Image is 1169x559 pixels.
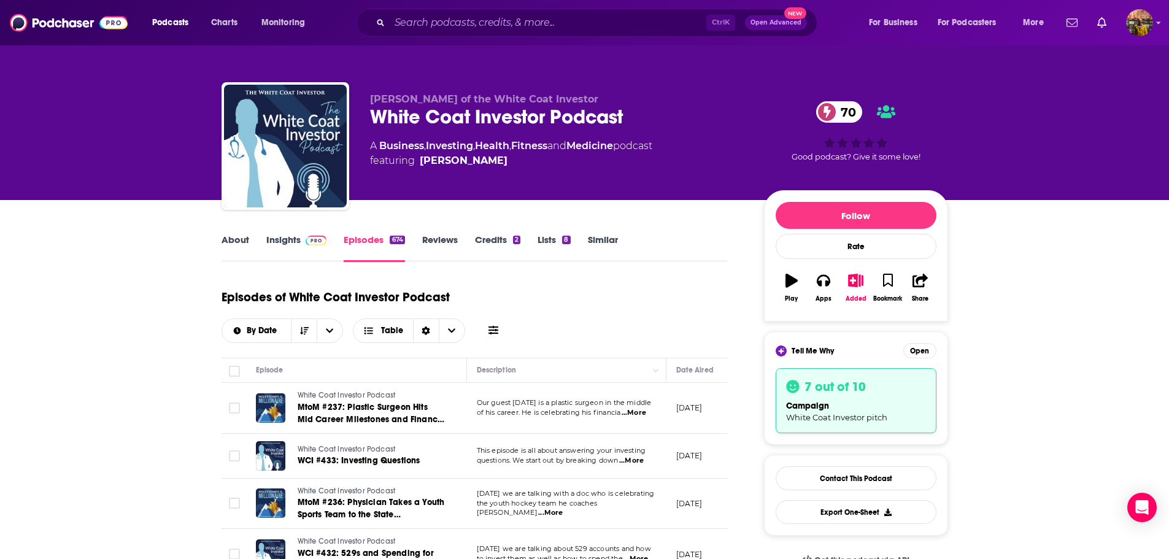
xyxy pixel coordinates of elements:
[413,319,439,342] div: Sort Direction
[562,236,570,244] div: 8
[786,412,887,422] span: White Coat Investor pitch
[588,234,618,262] a: Similar
[676,450,703,461] p: [DATE]
[224,85,347,207] img: White Coat Investor Podcast
[298,496,445,521] a: MtoM #236: Physician Takes a Youth Sports Team to the State Championship and Finance 101: Sequenc...
[477,398,652,407] span: Our guest [DATE] is a plastic surgeon in the middle
[298,537,396,546] span: White Coat Investor Podcast
[1092,12,1111,33] a: Show notifications dropdown
[1014,13,1059,33] button: open menu
[353,318,465,343] h2: Choose View
[298,390,445,401] a: White Coat Investor Podcast
[381,326,403,335] span: Table
[566,140,613,152] a: Medicine
[298,536,445,547] a: White Coat Investor Podcast
[266,234,327,262] a: InsightsPodchaser Pro
[298,486,445,497] a: White Coat Investor Podcast
[676,498,703,509] p: [DATE]
[839,266,871,310] button: Added
[1023,14,1044,31] span: More
[872,266,904,310] button: Bookmark
[298,401,445,426] a: MtoM #237: Plastic Surgeon Hits Mid Career Milestones and Finance 101: The Debt Dilemma for Dentists
[816,101,862,123] a: 70
[619,456,644,466] span: ...More
[676,403,703,413] p: [DATE]
[547,140,566,152] span: and
[422,234,458,262] a: Reviews
[379,140,424,152] a: Business
[370,153,652,168] span: featuring
[477,544,651,553] span: [DATE] we are talking about 529 accounts and how
[370,93,598,105] span: [PERSON_NAME] of the White Coat Investor
[745,15,807,30] button: Open AdvancedNew
[291,319,317,342] button: Sort Direction
[869,14,917,31] span: For Business
[390,13,706,33] input: Search podcasts, credits, & more...
[804,379,866,395] h3: 7 out of 10
[229,450,240,461] span: Toggle select row
[828,101,862,123] span: 70
[261,14,305,31] span: Monitoring
[211,14,237,31] span: Charts
[229,403,240,414] span: Toggle select row
[222,326,291,335] button: open menu
[298,455,420,466] span: WCI #433: Investing Questions
[786,401,829,411] span: campaign
[764,93,948,169] div: 70Good podcast? Give it some love!
[298,391,396,399] span: White Coat Investor Podcast
[222,318,344,343] h2: Choose List sort
[776,500,936,524] button: Export One-Sheet
[750,20,801,26] span: Open Advanced
[912,295,928,303] div: Share
[792,152,920,161] span: Good podcast? Give it some love!
[152,14,188,31] span: Podcasts
[649,363,663,378] button: Column Actions
[344,234,404,262] a: Episodes674
[256,363,284,377] div: Episode
[477,363,516,377] div: Description
[298,444,444,455] a: White Coat Investor Podcast
[475,234,520,262] a: Credits2
[860,13,933,33] button: open menu
[424,140,426,152] span: ,
[229,498,240,509] span: Toggle select row
[426,140,473,152] a: Investing
[511,140,547,152] a: Fitness
[10,11,128,34] img: Podchaser - Follow, Share and Rate Podcasts
[247,326,281,335] span: By Date
[144,13,204,33] button: open menu
[904,266,936,310] button: Share
[816,295,831,303] div: Apps
[938,14,997,31] span: For Podcasters
[873,295,902,303] div: Bookmark
[253,13,321,33] button: open menu
[776,234,936,259] div: Rate
[513,236,520,244] div: 2
[622,408,646,418] span: ...More
[706,15,735,31] span: Ctrl K
[792,346,834,356] span: Tell Me Why
[306,236,327,245] img: Podchaser Pro
[538,508,563,518] span: ...More
[776,202,936,229] button: Follow
[222,234,249,262] a: About
[930,13,1014,33] button: open menu
[1127,493,1157,522] div: Open Intercom Messenger
[1126,9,1153,36] button: Show profile menu
[477,408,621,417] span: of his career. He is celebrating his financia
[475,140,509,152] a: Health
[368,9,829,37] div: Search podcasts, credits, & more...
[298,487,396,495] span: White Coat Investor Podcast
[777,347,785,355] img: tell me why sparkle
[298,445,396,453] span: White Coat Investor Podcast
[298,402,444,437] span: MtoM #237: Plastic Surgeon Hits Mid Career Milestones and Finance 101: The Debt Dilemma for Dentists
[676,363,714,377] div: Date Aired
[776,466,936,490] a: Contact This Podcast
[785,295,798,303] div: Play
[298,455,444,467] a: WCI #433: Investing Questions
[808,266,839,310] button: Apps
[1126,9,1153,36] span: Logged in as hratnayake
[390,236,404,244] div: 674
[203,13,245,33] a: Charts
